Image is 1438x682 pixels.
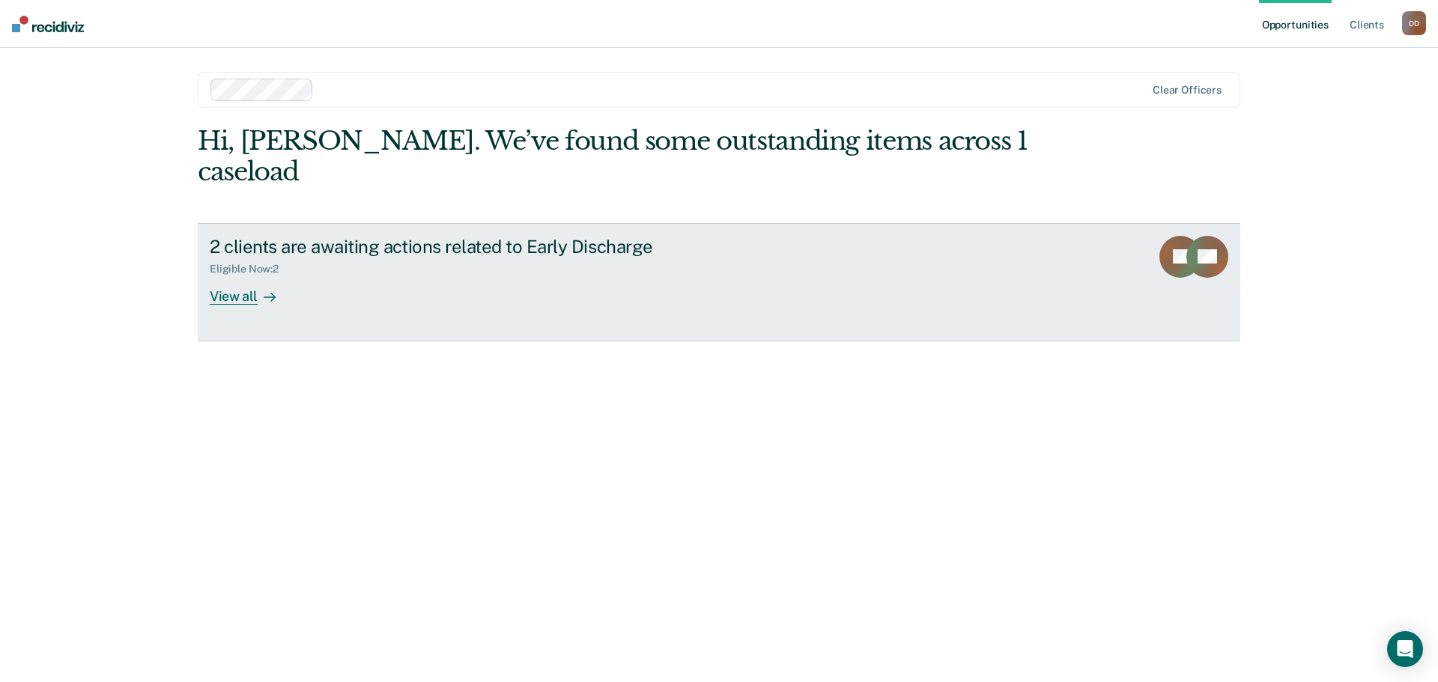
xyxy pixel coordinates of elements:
[1402,11,1426,35] button: DD
[210,275,294,305] div: View all
[198,126,1032,187] div: Hi, [PERSON_NAME]. We’ve found some outstanding items across 1 caseload
[1153,84,1222,97] div: Clear officers
[1402,11,1426,35] div: D D
[1387,631,1423,667] div: Open Intercom Messenger
[210,263,291,275] div: Eligible Now : 2
[12,16,84,32] img: Recidiviz
[210,236,735,258] div: 2 clients are awaiting actions related to Early Discharge
[198,223,1240,341] a: 2 clients are awaiting actions related to Early DischargeEligible Now:2View all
